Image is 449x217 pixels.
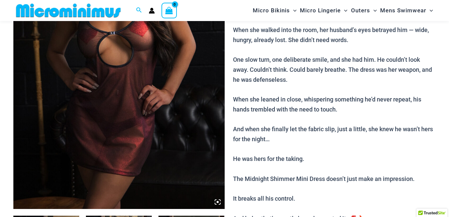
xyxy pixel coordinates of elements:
[253,2,290,19] span: Micro Bikinis
[149,8,155,14] a: Account icon link
[351,2,370,19] span: Outers
[349,2,378,19] a: OutersMenu ToggleMenu Toggle
[298,2,349,19] a: Micro LingerieMenu ToggleMenu Toggle
[136,6,142,15] a: Search icon link
[341,2,347,19] span: Menu Toggle
[290,2,297,19] span: Menu Toggle
[251,2,298,19] a: Micro BikinisMenu ToggleMenu Toggle
[250,1,436,20] nav: Site Navigation
[370,2,377,19] span: Menu Toggle
[380,2,426,19] span: Mens Swimwear
[161,3,177,18] a: View Shopping Cart, empty
[13,3,123,18] img: MM SHOP LOGO FLAT
[378,2,435,19] a: Mens SwimwearMenu ToggleMenu Toggle
[426,2,433,19] span: Menu Toggle
[300,2,341,19] span: Micro Lingerie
